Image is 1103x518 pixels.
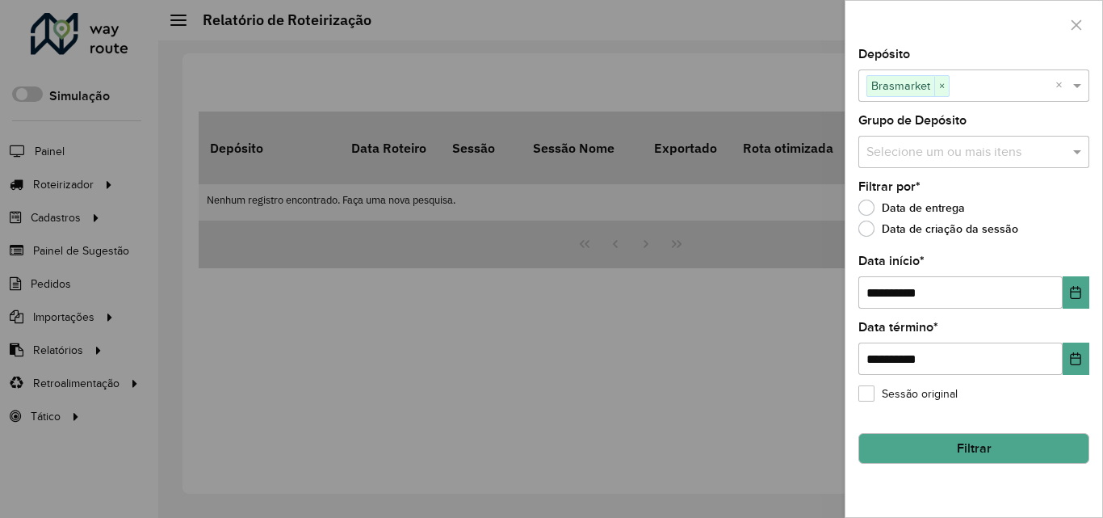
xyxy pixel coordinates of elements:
[858,221,1018,237] label: Data de criação da sessão
[858,318,938,337] label: Data término
[858,200,965,216] label: Data de entrega
[858,111,967,130] label: Grupo de Depósito
[1063,343,1089,375] button: Choose Date
[858,251,925,271] label: Data início
[858,44,910,64] label: Depósito
[1063,276,1089,309] button: Choose Date
[858,433,1089,464] button: Filtrar
[867,76,934,95] span: Brasmarket
[1055,76,1069,95] span: Clear all
[858,385,958,402] label: Sessão original
[858,177,921,196] label: Filtrar por
[934,77,949,96] span: ×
